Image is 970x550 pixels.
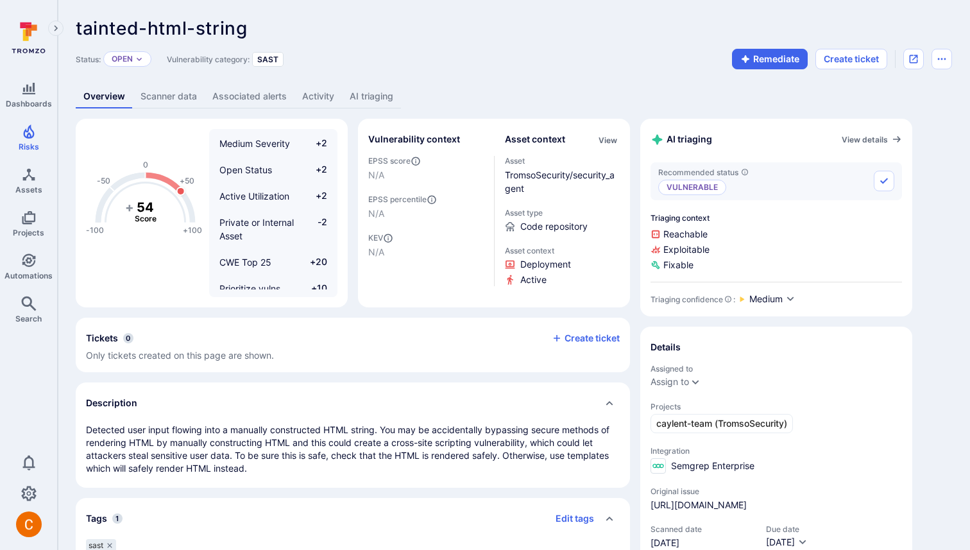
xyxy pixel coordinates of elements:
[368,207,484,220] span: N/A
[932,49,952,69] button: Options menu
[180,176,194,185] text: +50
[651,364,902,374] span: Assigned to
[520,258,571,271] span: Click to view evidence
[205,85,294,108] a: Associated alerts
[815,49,887,69] button: Create ticket
[6,99,52,108] span: Dashboards
[552,332,620,344] button: Create ticket
[368,233,484,243] span: KEV
[303,137,327,150] span: +2
[16,511,42,537] div: Camilo Rivera
[874,171,894,191] button: Accept recommended status
[303,282,327,309] span: +10
[252,52,284,67] div: SAST
[724,295,732,303] svg: AI Triaging Agent self-evaluates the confidence behind recommended status based on the depth and ...
[651,341,681,354] h2: Details
[76,382,630,424] div: Collapse description
[766,537,808,549] button: [DATE]
[15,314,42,323] span: Search
[219,217,294,241] span: Private or Internal Asset
[86,225,104,235] text: -100
[766,537,795,547] span: [DATE]
[651,537,753,549] span: [DATE]
[741,168,749,176] svg: AI triaging agent's recommendation for vulnerability status
[76,318,630,372] div: Collapse
[183,225,202,235] text: +100
[303,255,327,269] span: +20
[86,350,274,361] span: Only tickets created on this page are shown.
[4,271,53,280] span: Automations
[112,54,133,64] button: Open
[749,293,783,305] span: Medium
[749,293,796,306] button: Medium
[368,246,484,259] span: N/A
[76,318,630,372] section: tickets card
[505,169,615,194] a: TromsoSecurity/security_agent
[766,524,808,534] span: Due date
[368,194,484,205] span: EPSS percentile
[86,397,137,409] h2: Description
[368,156,484,166] span: EPSS score
[368,169,484,182] span: N/A
[903,49,924,69] div: Open original issue
[76,17,247,39] span: tainted-html-string
[596,135,620,145] button: View
[13,228,44,237] span: Projects
[596,133,620,146] div: Click to view all asset context details
[135,55,143,63] button: Expand dropdown
[303,163,327,176] span: +2
[15,185,42,194] span: Assets
[219,283,280,307] span: Prioritize vulns triaged by AI
[135,214,157,223] text: Score
[651,414,793,433] a: caylent-team (TromsoSecurity)
[133,85,205,108] a: Scanner data
[86,424,620,475] p: Detected user input flowing into a manually constructed HTML string. You may be accidentally bypa...
[76,85,133,108] a: Overview
[505,246,620,255] span: Asset context
[505,156,620,166] span: Asset
[137,200,154,215] tspan: 54
[48,21,64,36] button: Expand navigation menu
[505,133,565,146] h2: Asset context
[658,180,726,195] p: Vulnerable
[76,85,952,108] div: Vulnerability tabs
[123,333,133,343] span: 0
[766,524,808,549] div: Due date field
[143,160,148,169] text: 0
[219,138,290,149] span: Medium Severity
[651,377,689,387] button: Assign to
[303,216,327,243] span: -2
[19,142,39,151] span: Risks
[732,49,808,69] button: Remediate
[671,460,754,472] span: Semgrep Enterprise
[76,498,630,539] div: Collapse tags
[658,168,749,177] span: Recommended status
[219,164,272,175] span: Open Status
[86,332,118,345] h2: Tickets
[125,200,134,215] tspan: +
[505,208,620,218] span: Asset type
[368,133,460,146] h2: Vulnerability context
[51,23,60,34] i: Expand navigation menu
[651,446,902,456] span: Integration
[656,417,787,430] span: caylent-team (TromsoSecurity)
[219,191,289,202] span: Active Utilization
[651,133,712,146] h2: AI triaging
[520,220,588,233] span: Code repository
[651,259,902,271] span: Fixable
[690,377,701,387] button: Expand dropdown
[651,213,902,223] span: Triaging context
[76,55,101,64] span: Status:
[219,257,271,268] span: CWE Top 25
[294,85,342,108] a: Activity
[651,402,902,411] span: Projects
[651,228,902,241] span: Reachable
[167,55,250,64] span: Vulnerability category:
[651,486,902,496] span: Original issue
[520,273,547,286] span: Click to view evidence
[86,512,107,525] h2: Tags
[842,134,902,144] a: View details
[120,200,171,224] g: The vulnerability score is based on the parameters defined in the settings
